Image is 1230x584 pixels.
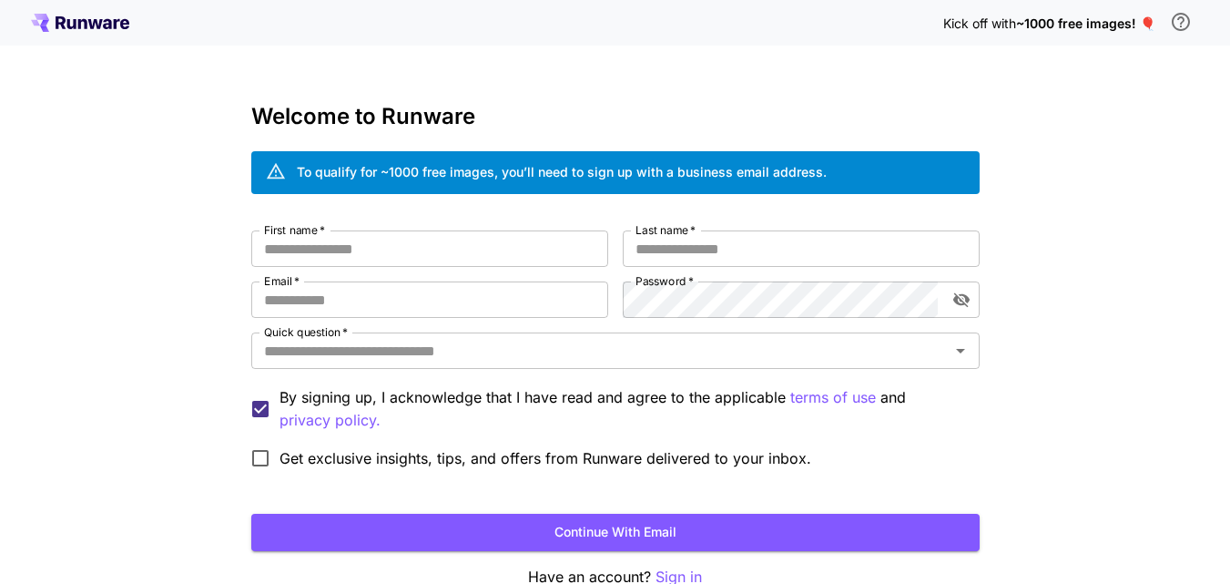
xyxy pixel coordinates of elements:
[943,15,1016,31] span: Kick off with
[948,338,973,364] button: Open
[280,409,381,432] p: privacy policy.
[297,162,827,181] div: To qualify for ~1000 free images, you’ll need to sign up with a business email address.
[251,104,980,129] h3: Welcome to Runware
[635,273,694,289] label: Password
[635,222,696,238] label: Last name
[280,386,965,432] p: By signing up, I acknowledge that I have read and agree to the applicable and
[790,386,876,409] p: terms of use
[264,273,300,289] label: Email
[1163,4,1199,40] button: In order to qualify for free credit, you need to sign up with a business email address and click ...
[1016,15,1155,31] span: ~1000 free images! 🎈
[280,447,811,469] span: Get exclusive insights, tips, and offers from Runware delivered to your inbox.
[280,409,381,432] button: By signing up, I acknowledge that I have read and agree to the applicable terms of use and
[945,283,978,316] button: toggle password visibility
[790,386,876,409] button: By signing up, I acknowledge that I have read and agree to the applicable and privacy policy.
[264,324,348,340] label: Quick question
[251,514,980,551] button: Continue with email
[264,222,325,238] label: First name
